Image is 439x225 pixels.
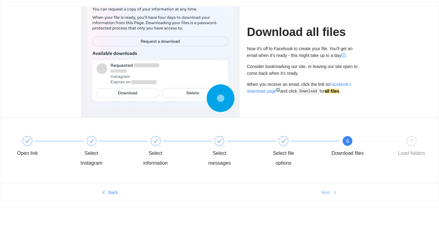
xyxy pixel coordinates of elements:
[247,25,358,39] h1: Download all files
[74,136,138,168] div: Select Instagram
[138,148,173,168] div: Select information
[217,139,222,143] span: check
[201,136,266,168] div: Select messages
[266,148,301,168] div: Select file options
[394,136,429,158] div: 7Load folders
[102,190,106,195] span: left
[201,148,237,168] div: Select messages
[247,82,352,94] a: Facebook's download page↗
[333,190,337,195] span: right
[10,136,74,158] div: Open link
[410,139,413,144] span: 7
[153,139,158,143] span: check
[25,139,30,143] span: check
[89,139,94,143] span: check
[281,139,286,143] span: check
[138,136,202,168] div: Select information
[247,81,358,95] div: When you receive an email, click the link to and click for .
[346,139,349,144] span: 6
[108,189,118,196] span: Back
[17,148,38,158] div: Open link
[220,187,439,197] button: Nextright
[247,45,358,59] div: Now it's off to Facebook to create your file. You'll get an email when it's ready - this might ta...
[74,148,109,168] div: Select Instagram
[0,187,219,197] button: leftBack
[321,189,330,196] span: Next
[276,88,280,91] sup: ↗
[298,88,319,94] code: Download
[266,136,330,168] div: Select file options
[398,148,425,158] div: Load folders
[341,53,346,57] span: info-circle
[247,63,358,77] div: Consider bookmarking our site, or leaving our site open to come back when it's ready.
[330,136,394,158] div: 6Download files
[331,148,364,158] div: Download files
[325,89,339,94] strong: all files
